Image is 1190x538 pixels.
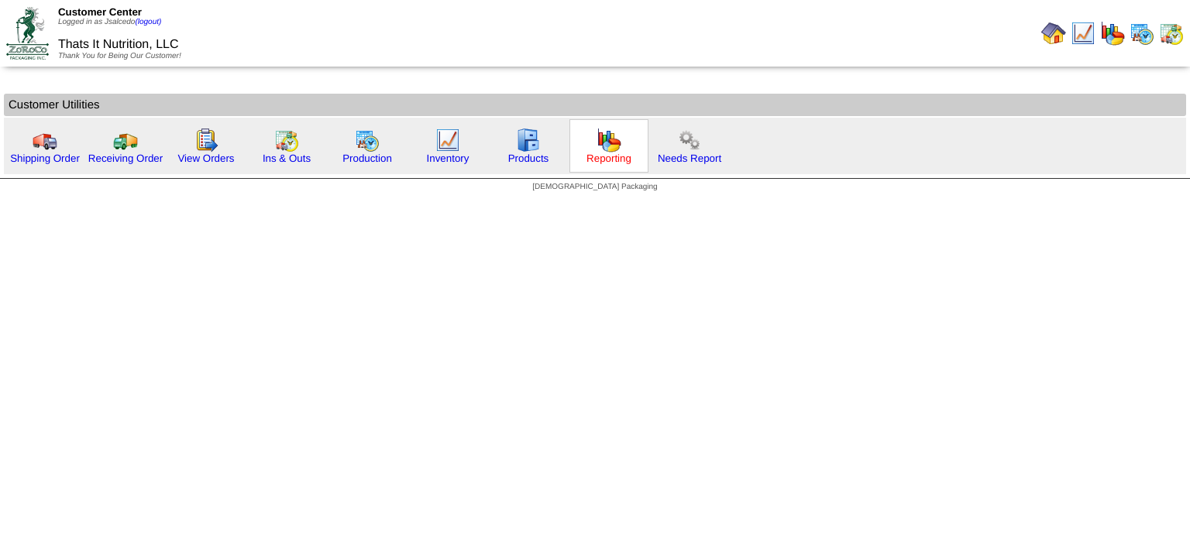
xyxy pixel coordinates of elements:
[1100,21,1125,46] img: graph.gif
[263,152,311,164] a: Ins & Outs
[135,18,161,26] a: (logout)
[435,128,460,152] img: line_graph.gif
[10,152,80,164] a: Shipping Order
[427,152,469,164] a: Inventory
[532,183,657,191] span: [DEMOGRAPHIC_DATA] Packaging
[508,152,549,164] a: Products
[58,52,181,60] span: Thank You for Being Our Customer!
[1071,21,1095,46] img: line_graph.gif
[658,152,721,164] a: Needs Report
[597,128,621,152] img: graph.gif
[586,152,631,164] a: Reporting
[33,128,57,152] img: truck.gif
[58,38,179,51] span: Thats It Nutrition, LLC
[355,128,380,152] img: calendarprod.gif
[113,128,138,152] img: truck2.gif
[274,128,299,152] img: calendarinout.gif
[1159,21,1184,46] img: calendarinout.gif
[1130,21,1154,46] img: calendarprod.gif
[58,18,161,26] span: Logged in as Jsalcedo
[677,128,702,152] img: workflow.png
[88,152,163,164] a: Receiving Order
[516,128,541,152] img: cabinet.gif
[194,128,218,152] img: workorder.gif
[342,152,392,164] a: Production
[6,7,49,59] img: ZoRoCo_Logo(Green%26Foil)%20jpg.webp
[4,94,1186,116] td: Customer Utilities
[177,152,234,164] a: View Orders
[1041,21,1066,46] img: home.gif
[58,6,142,18] span: Customer Center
